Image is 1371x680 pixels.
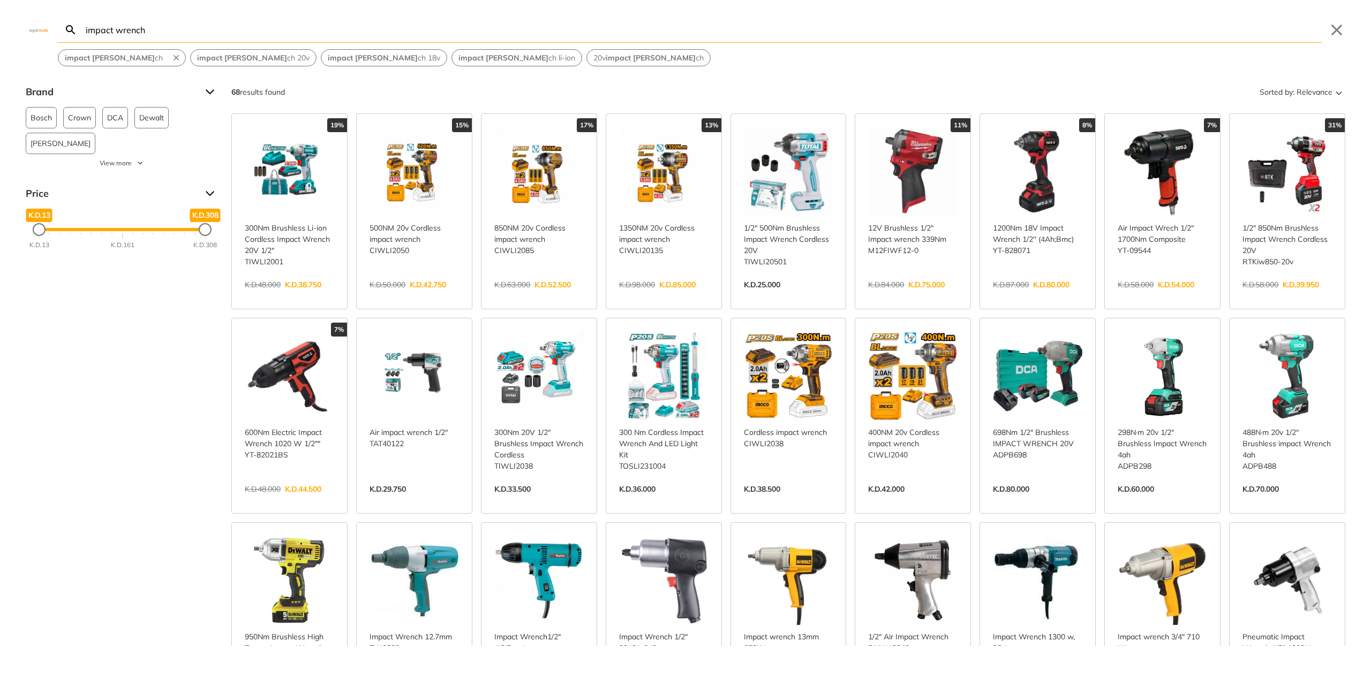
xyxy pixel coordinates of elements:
[199,223,212,236] div: Maximum Price
[702,118,721,132] div: 13%
[26,185,197,202] span: Price
[577,118,597,132] div: 17%
[1328,21,1345,39] button: Close
[26,27,51,32] img: Close
[139,108,164,128] span: Dewalt
[107,108,123,128] span: DCA
[29,240,49,250] div: K.D.13
[321,50,447,66] button: Select suggestion: impact wrench 18v
[321,49,447,66] div: Suggestion: impact wrench 18v
[31,108,52,128] span: Bosch
[586,49,711,66] div: Suggestion: 20v impact wrench
[197,52,310,64] span: ch 20v
[26,133,95,154] button: [PERSON_NAME]
[951,118,970,132] div: 11%
[593,52,704,64] span: 20v ch
[452,50,582,66] button: Select suggestion: impact wrench li-ion
[31,133,91,154] span: [PERSON_NAME]
[587,50,710,66] button: Select suggestion: 20v impact wrench
[64,24,77,36] svg: Search
[171,53,181,63] svg: Remove suggestion: impact wrench
[68,108,91,128] span: Crown
[331,323,347,337] div: 7%
[26,158,219,168] button: View more
[458,52,575,64] span: ch li-ion
[327,118,347,132] div: 19%
[1297,83,1332,101] span: Relevance
[111,240,134,250] div: K.D.161
[451,49,582,66] div: Suggestion: impact wrench li-ion
[452,118,472,132] div: 15%
[1325,118,1345,132] div: 31%
[102,107,128,128] button: DCA
[1257,83,1345,101] button: Sorted by:Relevance Sort
[193,240,217,250] div: K.D.308
[134,107,169,128] button: Dewalt
[169,50,185,66] button: Remove suggestion: impact wrench
[26,83,197,101] span: Brand
[84,17,1322,42] input: Search…
[328,53,418,63] strong: impact [PERSON_NAME]
[100,158,132,168] span: View more
[33,223,46,236] div: Minimum Price
[58,49,186,66] div: Suggestion: impact wrench
[328,52,440,64] span: ch 18v
[1079,118,1095,132] div: 8%
[231,87,240,97] strong: 68
[231,83,285,101] div: results found
[58,50,169,66] button: Select suggestion: impact wrench
[65,53,155,63] strong: impact [PERSON_NAME]
[606,53,696,63] strong: impact [PERSON_NAME]
[1332,86,1345,98] svg: Sort
[458,53,548,63] strong: impact [PERSON_NAME]
[63,107,96,128] button: Crown
[26,107,57,128] button: Bosch
[197,53,287,63] strong: impact [PERSON_NAME]
[190,49,317,66] div: Suggestion: impact wrench 20v
[1204,118,1220,132] div: 7%
[191,50,316,66] button: Select suggestion: impact wrench 20v
[65,52,163,64] span: ch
